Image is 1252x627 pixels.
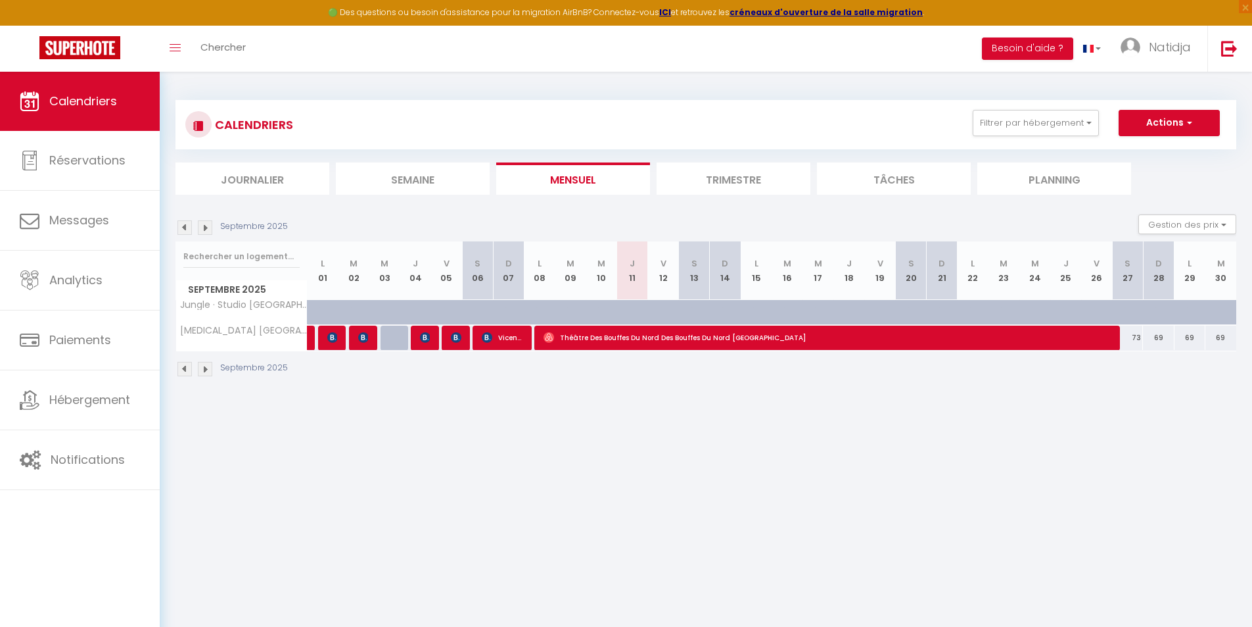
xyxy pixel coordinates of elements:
[505,257,512,270] abbr: D
[896,241,927,300] th: 20
[308,241,338,300] th: 01
[431,241,462,300] th: 05
[400,241,431,300] th: 04
[49,152,126,168] span: Réservations
[1205,326,1236,350] div: 69
[1138,214,1236,234] button: Gestion des prix
[321,257,325,270] abbr: L
[648,241,679,300] th: 12
[178,326,310,336] span: [MEDICAL_DATA] [GEOGRAPHIC_DATA] avec Parking
[475,257,480,270] abbr: S
[49,391,130,408] span: Hébergement
[939,257,945,270] abbr: D
[1155,257,1162,270] abbr: D
[327,325,338,350] span: [PERSON_NAME]
[754,257,758,270] abbr: L
[1143,326,1174,350] div: 69
[1050,241,1081,300] th: 25
[1000,257,1008,270] abbr: M
[49,93,117,109] span: Calendriers
[220,220,288,233] p: Septembre 2025
[617,241,648,300] th: 11
[1221,40,1238,57] img: logout
[1188,257,1192,270] abbr: L
[1205,241,1236,300] th: 30
[493,241,524,300] th: 07
[864,241,895,300] th: 19
[176,280,307,299] span: Septembre 2025
[51,451,125,468] span: Notifications
[814,257,822,270] abbr: M
[555,241,586,300] th: 09
[1063,257,1069,270] abbr: J
[1119,110,1220,136] button: Actions
[39,36,120,59] img: Super Booking
[1149,39,1191,55] span: Natidja
[178,300,310,310] span: Jungle · Studio [GEOGRAPHIC_DATA] & Gare Netflix
[657,163,810,195] li: Trimestre
[982,38,1073,60] button: Besoin d'aide ?
[817,163,971,195] li: Tâches
[586,241,616,300] th: 10
[927,241,958,300] th: 21
[1174,326,1205,350] div: 69
[958,241,988,300] th: 22
[659,7,671,18] a: ICI
[722,257,728,270] abbr: D
[49,212,109,228] span: Messages
[741,241,772,300] th: 15
[496,163,650,195] li: Mensuel
[597,257,605,270] abbr: M
[308,326,314,351] a: [PERSON_NAME]
[661,257,666,270] abbr: V
[971,257,975,270] abbr: L
[444,257,450,270] abbr: V
[1143,241,1174,300] th: 28
[783,257,791,270] abbr: M
[730,7,923,18] a: créneaux d'ouverture de la salle migration
[691,257,697,270] abbr: S
[49,272,103,288] span: Analytics
[1124,257,1130,270] abbr: S
[420,325,430,350] span: [PERSON_NAME]
[710,241,741,300] th: 14
[1174,241,1205,300] th: 29
[538,257,542,270] abbr: L
[1081,241,1112,300] th: 26
[336,163,490,195] li: Semaine
[482,325,523,350] span: Vicentica LAY
[1217,257,1225,270] abbr: M
[175,163,329,195] li: Journalier
[1019,241,1050,300] th: 24
[49,332,111,348] span: Paiements
[212,110,293,139] h3: CALENDRIERS
[802,241,833,300] th: 17
[846,257,852,270] abbr: J
[544,325,1110,350] span: Théâtre Des Bouffes Du Nord Des Bouffes Du Nord [GEOGRAPHIC_DATA]
[358,325,369,350] span: [PERSON_NAME]
[451,325,461,350] span: [PERSON_NAME]
[1031,257,1039,270] abbr: M
[1111,26,1207,72] a: ... Natidja
[381,257,388,270] abbr: M
[877,257,883,270] abbr: V
[413,257,418,270] abbr: J
[567,257,574,270] abbr: M
[350,257,358,270] abbr: M
[1094,257,1100,270] abbr: V
[833,241,864,300] th: 18
[977,163,1131,195] li: Planning
[524,241,555,300] th: 08
[200,40,246,54] span: Chercher
[1112,241,1143,300] th: 27
[338,241,369,300] th: 02
[462,241,493,300] th: 06
[973,110,1099,136] button: Filtrer par hébergement
[191,26,256,72] a: Chercher
[369,241,400,300] th: 03
[630,257,635,270] abbr: J
[183,245,300,268] input: Rechercher un logement...
[1112,326,1143,350] div: 73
